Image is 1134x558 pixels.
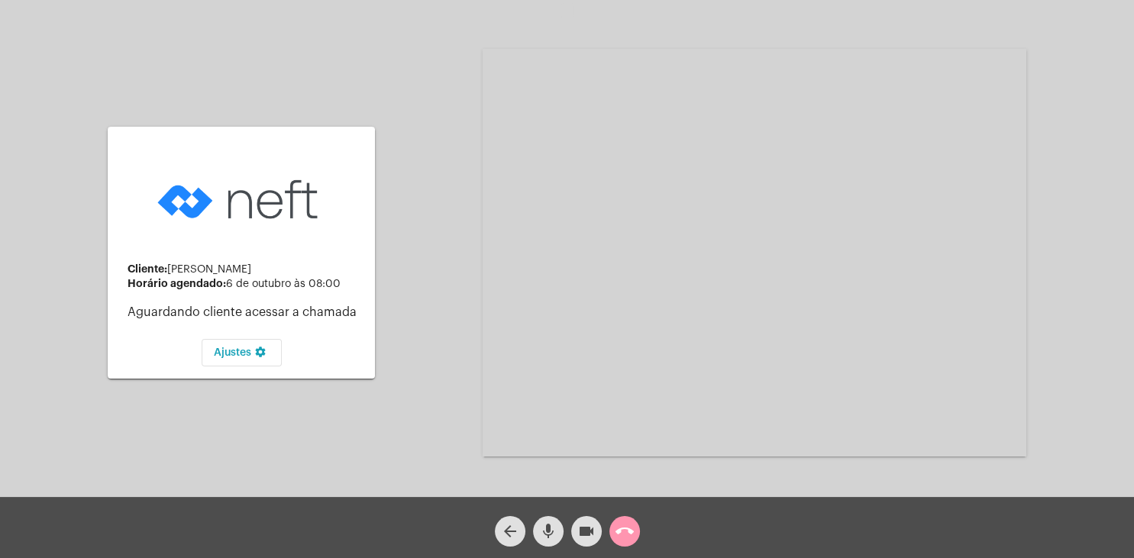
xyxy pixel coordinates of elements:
[128,278,226,289] strong: Horário agendado:
[251,346,270,364] mat-icon: settings
[615,522,634,540] mat-icon: call_end
[577,522,596,540] mat-icon: videocam
[153,156,329,244] img: logo-neft-novo-2.png
[128,263,363,276] div: [PERSON_NAME]
[128,305,363,319] p: Aguardando cliente acessar a chamada
[539,522,557,540] mat-icon: mic
[214,347,270,358] span: Ajustes
[501,522,519,540] mat-icon: arrow_back
[202,339,282,366] button: Ajustes
[128,278,363,290] div: 6 de outubro às 08:00
[128,263,167,274] strong: Cliente:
